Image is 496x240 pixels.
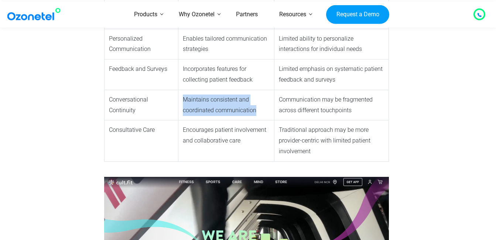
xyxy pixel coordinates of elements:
[225,1,268,28] a: Partners
[274,29,389,59] td: Limited ability to personalize interactions for individual needs
[274,120,389,161] td: Traditional approach may be more provider-centric with limited patient involvement
[104,29,178,59] td: Personalized Communication
[178,120,274,161] td: Encourages patient involvement and collaborative care
[274,59,389,90] td: Limited emphasis on systematic patient feedback and surveys
[178,29,274,59] td: Enables tailored communication strategies
[274,90,389,120] td: Communication may be fragmented across different touchpoints
[104,120,178,161] td: Consultative Care
[104,90,178,120] td: Conversational Continuity
[178,90,274,120] td: Maintains consistent and coordinated communication
[178,59,274,90] td: Incorporates features for collecting patient feedback
[123,1,168,28] a: Products
[104,59,178,90] td: Feedback and Surveys
[268,1,317,28] a: Resources
[168,1,225,28] a: Why Ozonetel
[326,5,389,24] a: Request a Demo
